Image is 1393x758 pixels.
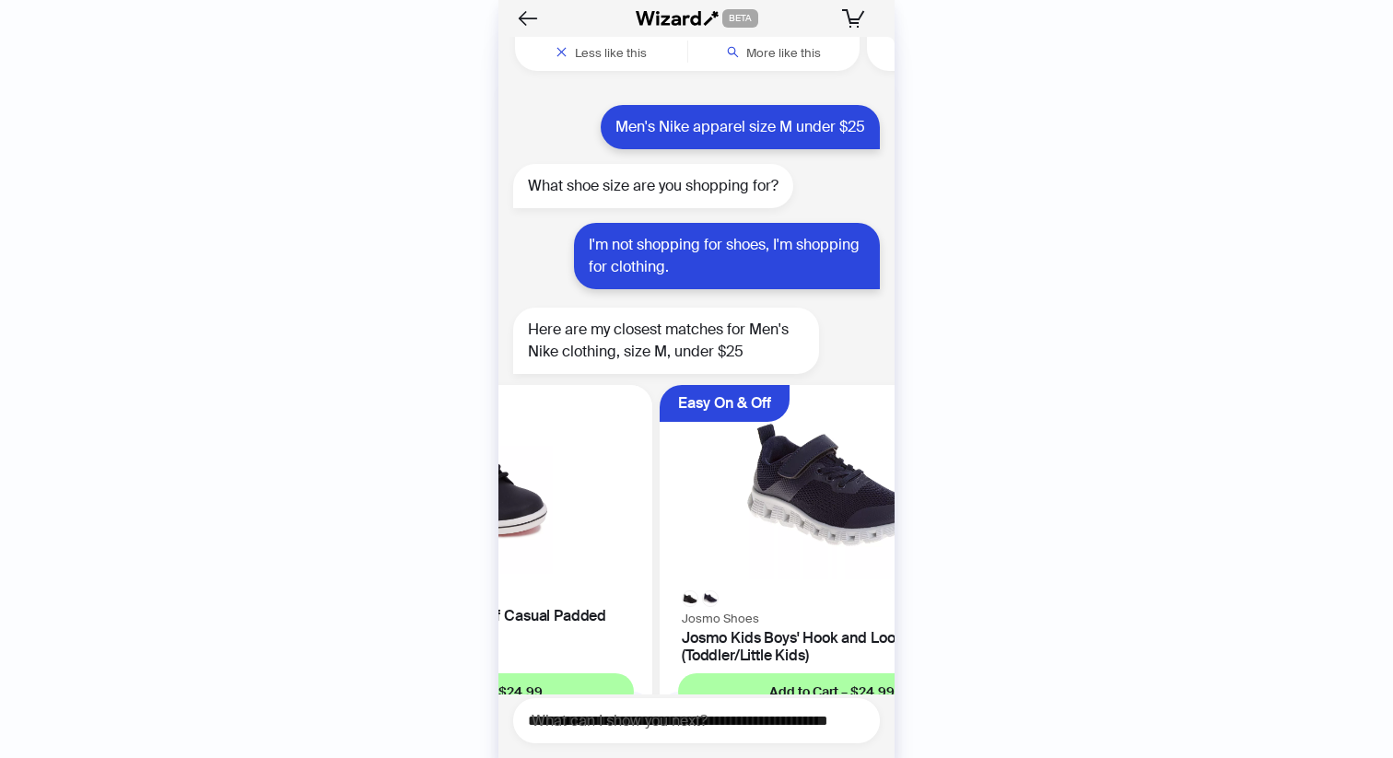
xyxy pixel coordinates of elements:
button: Back [513,4,543,33]
img: Josmo Kids Boys' Hook and Loop Sneakers. (Toddler/Little Kids) [671,396,993,579]
div: Easy On & Off [678,385,771,422]
span: BETA [722,9,758,28]
span: More like this [746,45,821,61]
div: Men's Nike apparel size M under $25 [601,105,880,149]
button: Less like this [515,34,687,71]
span: Less like this [575,45,647,61]
img: navy [703,591,718,606]
img: black [683,591,697,606]
div: I'm not shopping for shoes, I'm shopping for clothing. [574,223,880,289]
span: close [556,46,568,58]
span: Add to Cart – $24.99 [769,683,895,700]
button: More like this [688,34,860,71]
div: Here are my closest matches for Men's Nike clothing, size M, under $25 [513,308,819,374]
button: Add to Cart – $24.99 [678,673,986,710]
span: search [727,46,739,58]
span: Josmo Shoes [682,611,759,626]
div: What shoe size are you shopping for? [513,164,793,208]
h4: Josmo Kids Boys' Hook and Loop Sneakers. (Toddler/Little Kids) [682,629,982,664]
